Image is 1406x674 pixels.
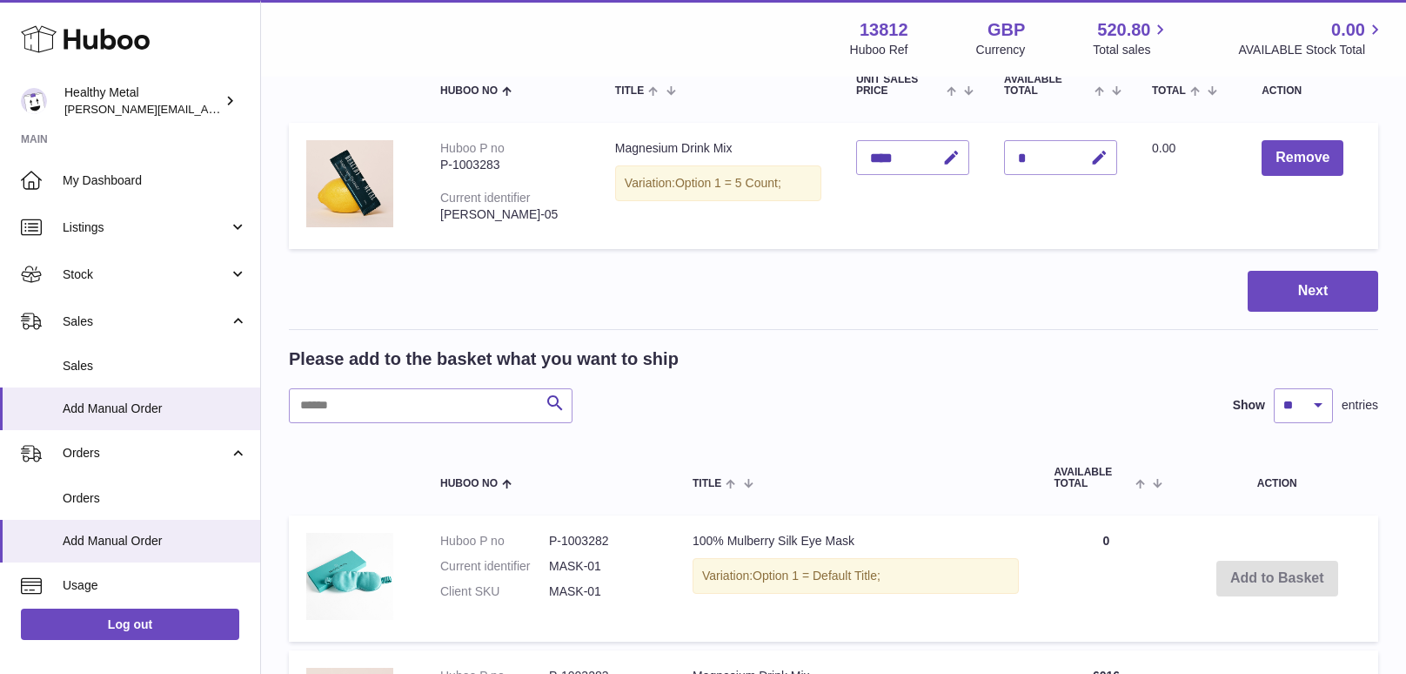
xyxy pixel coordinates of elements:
span: My Dashboard [63,172,247,189]
div: [PERSON_NAME]-05 [440,206,580,223]
span: 0.00 [1152,141,1175,155]
span: Orders [63,445,229,462]
span: Stock [63,266,229,283]
h2: Please add to the basket what you want to ship [289,347,679,371]
span: Listings [63,219,229,236]
div: Huboo Ref [850,42,908,58]
strong: GBP [988,18,1025,42]
div: P-1003283 [440,157,580,173]
div: Variation: [615,165,821,201]
span: Usage [63,577,247,594]
span: 0.00 [1331,18,1365,42]
span: 520.80 [1097,18,1150,42]
span: entries [1342,397,1378,414]
div: Huboo P no [440,141,505,155]
td: 0 [1036,516,1175,642]
img: Magnesium Drink Mix [306,140,393,227]
span: Huboo no [440,85,498,97]
a: Log out [21,609,239,640]
strong: 13812 [860,18,908,42]
td: 100% Mulberry Silk Eye Mask [675,516,1036,642]
a: 520.80 Total sales [1093,18,1170,58]
span: AVAILABLE Total [1004,74,1090,97]
span: Title [615,85,644,97]
img: jose@healthy-metal.com [21,88,47,114]
dd: MASK-01 [549,583,658,600]
dt: Client SKU [440,583,549,600]
label: Show [1233,397,1265,414]
span: Option 1 = 5 Count; [675,176,781,190]
div: Healthy Metal [64,84,221,118]
div: Action [1262,85,1361,97]
span: Sales [63,313,229,330]
dd: MASK-01 [549,558,658,575]
span: Huboo no [440,478,498,489]
th: Action [1175,449,1378,507]
button: Remove [1262,140,1343,176]
span: Option 1 = Default Title; [753,569,880,583]
span: Add Manual Order [63,401,247,417]
span: Orders [63,490,247,507]
span: [PERSON_NAME][EMAIL_ADDRESS][DOMAIN_NAME] [64,102,349,116]
span: Total sales [1093,42,1170,58]
span: Sales [63,358,247,374]
span: Title [693,478,721,489]
dd: P-1003282 [549,533,658,549]
span: Add Manual Order [63,533,247,549]
div: Variation: [693,558,1019,594]
dt: Huboo P no [440,533,549,549]
button: Next [1248,271,1378,312]
dt: Current identifier [440,558,549,575]
span: AVAILABLE Total [1054,467,1131,489]
span: Unit Sales Price [856,74,942,97]
div: Currency [976,42,1026,58]
div: Current identifier [440,191,531,205]
span: Total [1152,85,1186,97]
a: 0.00 AVAILABLE Stock Total [1238,18,1385,58]
img: 100% Mulberry Silk Eye Mask [306,533,393,620]
span: AVAILABLE Stock Total [1238,42,1385,58]
td: Magnesium Drink Mix [598,123,839,249]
